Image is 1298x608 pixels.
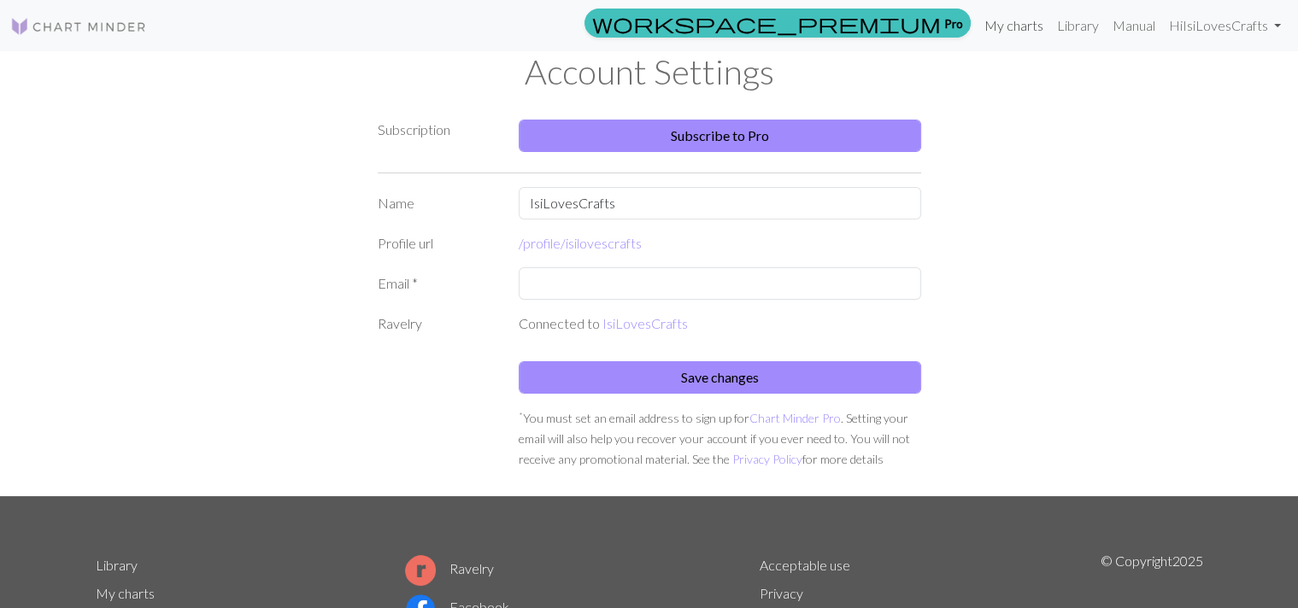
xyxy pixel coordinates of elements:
a: Ravelry [405,560,494,576]
a: My charts [96,585,155,601]
img: Ravelry logo [405,555,436,586]
label: Subscription [378,120,450,140]
p: Connected to [519,313,921,334]
div: Ravelry [367,313,508,348]
a: Privacy [760,585,803,601]
a: Chart Minder Pro [749,411,841,425]
a: Acceptable use [760,557,850,573]
a: Pro [584,9,971,38]
a: Library [1050,9,1106,43]
small: You must set an email address to sign up for . Setting your email will also help you recover your... [519,411,910,466]
a: HiIsiLovesCrafts [1162,9,1288,43]
a: Subscribe to Pro [519,120,921,152]
label: Name [367,187,508,219]
img: Logo [10,16,147,37]
div: Profile url [367,233,508,254]
label: Email * [367,267,508,300]
a: My charts [978,9,1050,43]
a: /profile/isilovescrafts [519,235,642,251]
a: Library [96,557,138,573]
a: Privacy Policy [732,452,802,466]
span: workspace_premium [592,11,941,35]
button: Save changes [519,361,921,394]
a: Manual [1106,9,1162,43]
h1: Account Settings [85,51,1213,92]
a: IsiLovesCrafts [602,315,688,331]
